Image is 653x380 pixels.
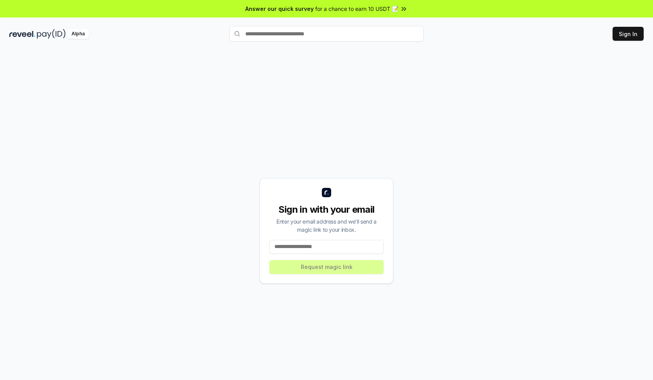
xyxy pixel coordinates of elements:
[245,5,314,13] span: Answer our quick survey
[613,27,644,41] button: Sign In
[9,29,35,39] img: reveel_dark
[67,29,89,39] div: Alpha
[269,203,384,216] div: Sign in with your email
[315,5,398,13] span: for a chance to earn 10 USDT 📝
[322,188,331,197] img: logo_small
[37,29,66,39] img: pay_id
[269,217,384,234] div: Enter your email address and we’ll send a magic link to your inbox.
